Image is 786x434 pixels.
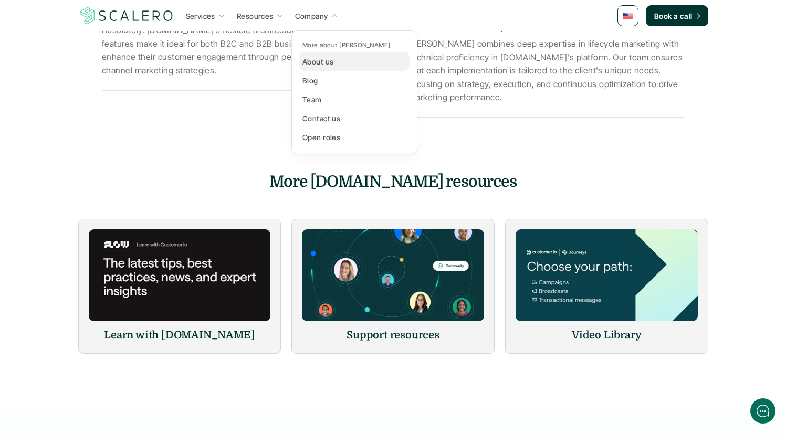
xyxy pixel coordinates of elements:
p: About us [302,56,333,67]
p: Book a call [654,10,693,22]
a: Open roles [299,128,410,146]
span: New conversation [68,145,126,154]
a: About us [299,52,410,71]
a: Contact us [299,109,410,128]
button: New conversation [16,139,194,160]
h1: Hi! Welcome to Scalero. [16,51,194,68]
iframe: gist-messenger-bubble-iframe [750,398,775,424]
h6: Learn with [DOMAIN_NAME] [94,327,266,343]
a: Video Library [505,219,708,354]
a: Scalero company logo [78,6,175,25]
p: More about [PERSON_NAME] [302,41,391,49]
a: Support resources [291,219,495,354]
a: Blog [299,71,410,90]
span: We run on Gist [88,366,133,373]
p: Blog [302,75,318,86]
p: Open roles [302,132,340,143]
a: Team [299,90,410,109]
p: [PERSON_NAME] combines deep expertise in lifecycle marketing with technical proficiency in [DOMAI... [409,37,685,104]
p: Resources [237,10,274,22]
h4: More [DOMAIN_NAME] resources [236,171,551,193]
h6: Video Library [521,327,693,343]
a: Book a call [646,5,708,26]
p: Services [186,10,215,22]
img: Scalero company logo [78,6,175,26]
h6: Support resources [307,327,479,343]
p: Team [302,94,322,105]
a: Learn with [DOMAIN_NAME] [78,219,281,354]
p: Company [295,10,328,22]
p: Absolutely. [DOMAIN_NAME]'s flexible architecture and robust features make it ideal for both B2C ... [102,24,378,77]
p: Contact us [302,113,340,124]
h2: Let us know if we can help with lifecycle marketing. [16,70,194,120]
